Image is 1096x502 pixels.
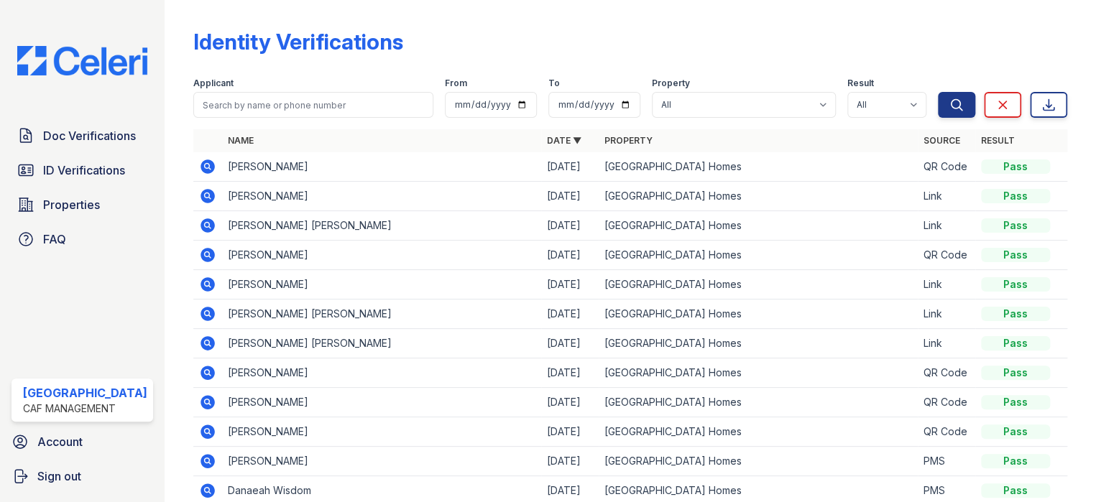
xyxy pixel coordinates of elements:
[604,135,653,146] a: Property
[222,358,541,388] td: [PERSON_NAME]
[43,127,136,144] span: Doc Verifications
[599,358,918,388] td: [GEOGRAPHIC_DATA] Homes
[541,358,599,388] td: [DATE]
[541,447,599,476] td: [DATE]
[11,121,153,150] a: Doc Verifications
[981,366,1050,380] div: Pass
[918,358,975,388] td: QR Code
[228,135,254,146] a: Name
[918,211,975,241] td: Link
[222,152,541,182] td: [PERSON_NAME]
[547,135,581,146] a: Date ▼
[918,329,975,358] td: Link
[23,384,147,401] div: [GEOGRAPHIC_DATA]
[924,135,960,146] a: Source
[222,299,541,329] td: [PERSON_NAME] [PERSON_NAME]
[11,190,153,219] a: Properties
[43,196,100,213] span: Properties
[599,447,918,476] td: [GEOGRAPHIC_DATA] Homes
[445,78,467,89] label: From
[981,395,1050,409] div: Pass
[541,152,599,182] td: [DATE]
[981,307,1050,321] div: Pass
[23,401,147,416] div: CAF Management
[599,182,918,211] td: [GEOGRAPHIC_DATA] Homes
[222,241,541,270] td: [PERSON_NAME]
[43,231,66,248] span: FAQ
[6,46,159,75] img: CE_Logo_Blue-a8612792a0a2168367f1c8372b55b34899dd931a85d93a1a3d3e32e68fde9ad4.png
[6,427,159,456] a: Account
[981,159,1050,174] div: Pass
[541,182,599,211] td: [DATE]
[599,211,918,241] td: [GEOGRAPHIC_DATA] Homes
[222,388,541,417] td: [PERSON_NAME]
[981,336,1050,350] div: Pass
[222,211,541,241] td: [PERSON_NAME] [PERSON_NAME]
[6,462,159,491] a: Sign out
[918,299,975,329] td: Link
[193,92,433,118] input: Search by name or phone number
[981,189,1050,203] div: Pass
[11,225,153,254] a: FAQ
[222,182,541,211] td: [PERSON_NAME]
[918,152,975,182] td: QR Code
[918,417,975,447] td: QR Code
[541,388,599,417] td: [DATE]
[222,270,541,299] td: [PERSON_NAME]
[222,329,541,358] td: [PERSON_NAME] [PERSON_NAME]
[222,417,541,447] td: [PERSON_NAME]
[599,388,918,417] td: [GEOGRAPHIC_DATA] Homes
[981,277,1050,292] div: Pass
[541,417,599,447] td: [DATE]
[981,483,1050,498] div: Pass
[37,433,83,450] span: Account
[541,329,599,358] td: [DATE]
[541,270,599,299] td: [DATE]
[652,78,690,89] label: Property
[599,152,918,182] td: [GEOGRAPHIC_DATA] Homes
[918,241,975,270] td: QR Code
[541,211,599,241] td: [DATE]
[847,78,874,89] label: Result
[918,270,975,299] td: Link
[981,424,1050,439] div: Pass
[43,162,125,179] span: ID Verifications
[548,78,560,89] label: To
[599,299,918,329] td: [GEOGRAPHIC_DATA] Homes
[918,182,975,211] td: Link
[599,417,918,447] td: [GEOGRAPHIC_DATA] Homes
[193,29,403,55] div: Identity Verifications
[37,468,81,485] span: Sign out
[918,388,975,417] td: QR Code
[981,454,1050,468] div: Pass
[599,241,918,270] td: [GEOGRAPHIC_DATA] Homes
[193,78,234,89] label: Applicant
[599,270,918,299] td: [GEOGRAPHIC_DATA] Homes
[981,135,1015,146] a: Result
[981,248,1050,262] div: Pass
[11,156,153,185] a: ID Verifications
[222,447,541,476] td: [PERSON_NAME]
[541,299,599,329] td: [DATE]
[541,241,599,270] td: [DATE]
[981,218,1050,233] div: Pass
[918,447,975,476] td: PMS
[599,329,918,358] td: [GEOGRAPHIC_DATA] Homes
